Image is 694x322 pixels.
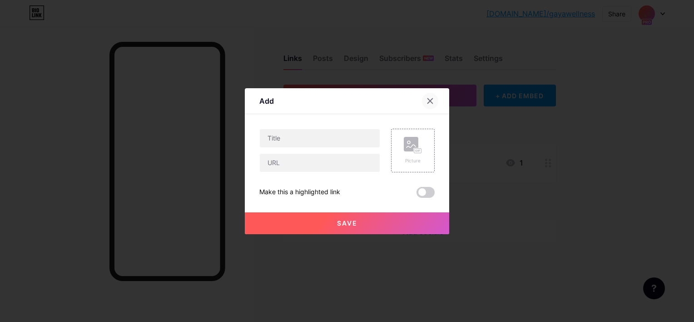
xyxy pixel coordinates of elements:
input: Title [260,129,380,147]
input: URL [260,154,380,172]
button: Save [245,212,449,234]
span: Save [337,219,357,227]
div: Picture [404,157,422,164]
div: Add [259,96,274,106]
div: Make this a highlighted link [259,187,340,198]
